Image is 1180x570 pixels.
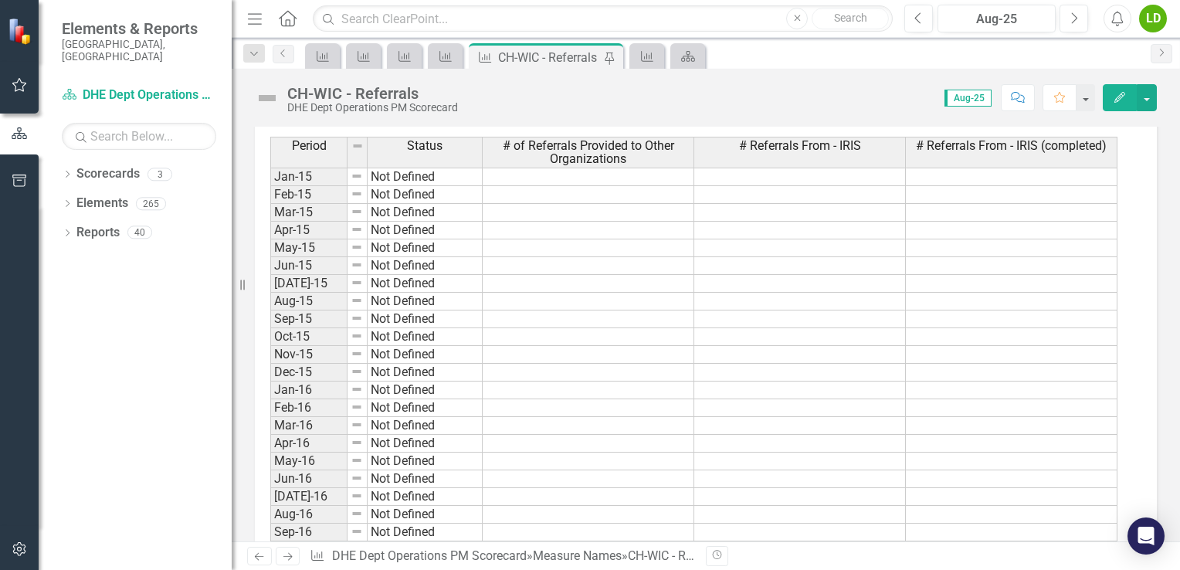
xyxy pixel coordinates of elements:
input: Search Below... [62,123,216,150]
td: Jun-16 [270,470,348,488]
div: CH-WIC - Referrals [498,48,600,67]
span: Status [407,139,442,153]
td: [DATE]-15 [270,275,348,293]
img: 8DAGhfEEPCf229AAAAAElFTkSuQmCC [351,472,363,484]
span: Aug-25 [944,90,992,107]
img: 8DAGhfEEPCf229AAAAAElFTkSuQmCC [351,348,363,360]
td: Not Defined [368,222,483,239]
td: Dec-15 [270,364,348,382]
img: 8DAGhfEEPCf229AAAAAElFTkSuQmCC [351,490,363,502]
td: May-16 [270,453,348,470]
span: Period [292,139,327,153]
button: LD [1139,5,1167,32]
td: Feb-15 [270,186,348,204]
img: 8DAGhfEEPCf229AAAAAElFTkSuQmCC [351,170,363,182]
td: Sep-15 [270,310,348,328]
td: Not Defined [368,310,483,328]
td: Jan-15 [270,168,348,186]
img: 8DAGhfEEPCf229AAAAAElFTkSuQmCC [351,259,363,271]
td: Mar-15 [270,204,348,222]
td: Not Defined [368,293,483,310]
td: Not Defined [368,204,483,222]
img: 8DAGhfEEPCf229AAAAAElFTkSuQmCC [351,188,363,200]
td: Aug-15 [270,293,348,310]
td: Not Defined [368,328,483,346]
td: Oct-16 [270,541,348,559]
div: 3 [147,168,172,181]
img: 8DAGhfEEPCf229AAAAAElFTkSuQmCC [351,330,363,342]
div: 40 [127,226,152,239]
td: Not Defined [368,346,483,364]
span: # of Referrals Provided to Other Organizations [486,139,690,166]
td: Sep-16 [270,524,348,541]
img: 8DAGhfEEPCf229AAAAAElFTkSuQmCC [351,140,364,152]
td: Apr-15 [270,222,348,239]
td: Feb-16 [270,399,348,417]
td: Aug-16 [270,506,348,524]
a: Elements [76,195,128,212]
td: Not Defined [368,417,483,435]
td: Not Defined [368,453,483,470]
a: Scorecards [76,165,140,183]
td: Not Defined [368,435,483,453]
td: Not Defined [368,364,483,382]
td: Not Defined [368,186,483,204]
td: Nov-15 [270,346,348,364]
td: [DATE]-16 [270,488,348,506]
td: Jun-15 [270,257,348,275]
div: 265 [136,197,166,210]
span: # Referrals From - IRIS (completed) [916,139,1107,153]
td: Apr-16 [270,435,348,453]
td: Not Defined [368,488,483,506]
a: DHE Dept Operations PM Scorecard [62,87,216,104]
div: » » [310,548,694,565]
span: Elements & Reports [62,19,216,38]
img: ClearPoint Strategy [8,18,35,45]
button: Search [812,8,889,29]
img: 8DAGhfEEPCf229AAAAAElFTkSuQmCC [351,294,363,307]
td: Not Defined [368,506,483,524]
td: Not Defined [368,168,483,186]
img: 8DAGhfEEPCf229AAAAAElFTkSuQmCC [351,419,363,431]
div: DHE Dept Operations PM Scorecard [287,102,458,114]
div: CH-WIC - Referrals [287,85,458,102]
a: Measure Names [533,548,622,563]
td: Mar-16 [270,417,348,435]
div: Aug-25 [943,10,1050,29]
button: Aug-25 [938,5,1056,32]
img: 8DAGhfEEPCf229AAAAAElFTkSuQmCC [351,205,363,218]
img: 8DAGhfEEPCf229AAAAAElFTkSuQmCC [351,401,363,413]
td: Not Defined [368,399,483,417]
a: DHE Dept Operations PM Scorecard [332,548,527,563]
td: Jan-16 [270,382,348,399]
td: Not Defined [368,470,483,488]
small: [GEOGRAPHIC_DATA], [GEOGRAPHIC_DATA] [62,38,216,63]
img: 8DAGhfEEPCf229AAAAAElFTkSuQmCC [351,383,363,395]
td: May-15 [270,239,348,257]
img: 8DAGhfEEPCf229AAAAAElFTkSuQmCC [351,312,363,324]
img: 8DAGhfEEPCf229AAAAAElFTkSuQmCC [351,436,363,449]
td: Oct-15 [270,328,348,346]
img: Not Defined [255,86,280,110]
img: 8DAGhfEEPCf229AAAAAElFTkSuQmCC [351,525,363,538]
td: Not Defined [368,524,483,541]
input: Search ClearPoint... [313,5,893,32]
img: 8DAGhfEEPCf229AAAAAElFTkSuQmCC [351,507,363,520]
img: 8DAGhfEEPCf229AAAAAElFTkSuQmCC [351,241,363,253]
img: 8DAGhfEEPCf229AAAAAElFTkSuQmCC [351,454,363,467]
a: Reports [76,224,120,242]
img: 8DAGhfEEPCf229AAAAAElFTkSuQmCC [351,223,363,236]
div: Open Intercom Messenger [1127,517,1165,555]
td: Not Defined [368,541,483,559]
img: 8DAGhfEEPCf229AAAAAElFTkSuQmCC [351,277,363,289]
td: Not Defined [368,382,483,399]
img: 8DAGhfEEPCf229AAAAAElFTkSuQmCC [351,365,363,378]
span: Search [834,12,867,24]
div: CH-WIC - Referrals [628,548,727,563]
td: Not Defined [368,257,483,275]
td: Not Defined [368,275,483,293]
span: # Referrals From - IRIS [739,139,861,153]
td: Not Defined [368,239,483,257]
